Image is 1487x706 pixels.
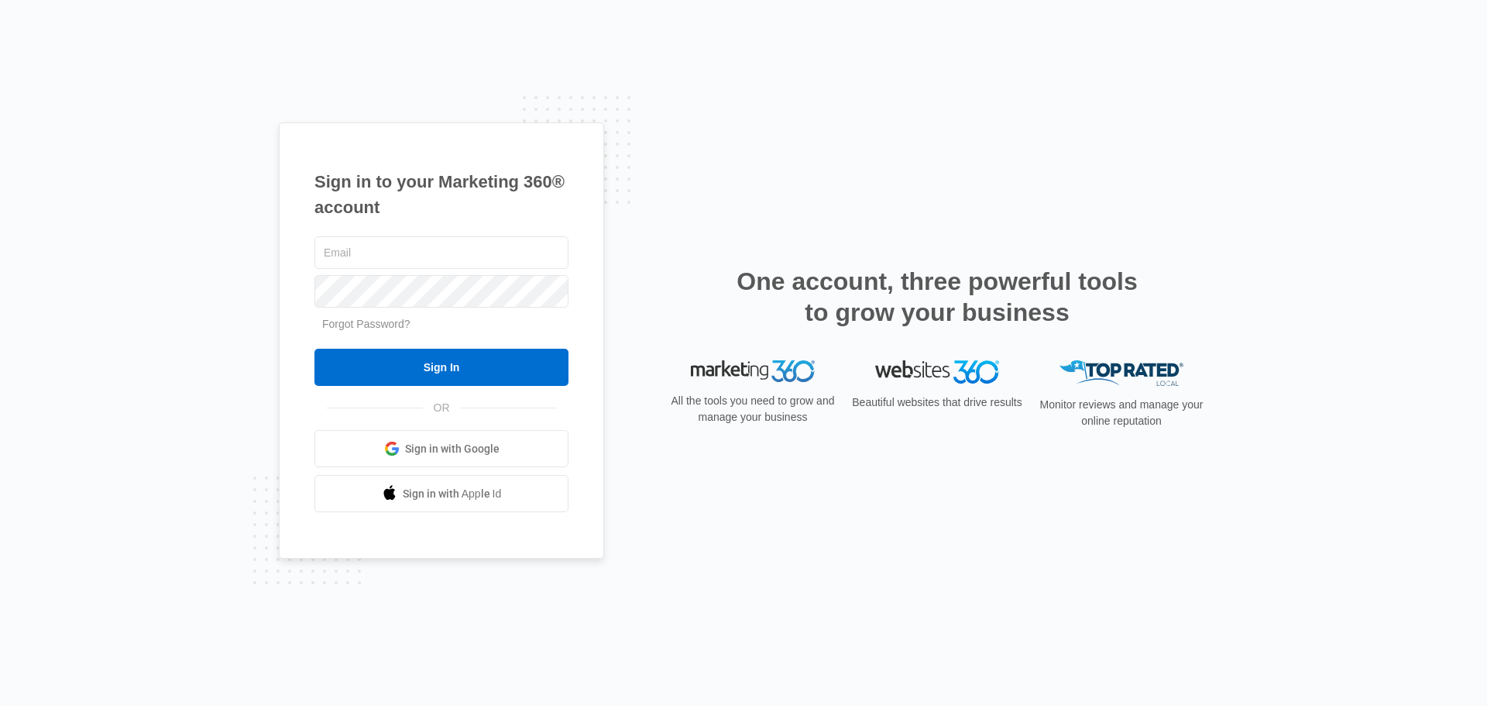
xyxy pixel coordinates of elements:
[1059,360,1183,386] img: Top Rated Local
[1035,397,1208,429] p: Monitor reviews and manage your online reputation
[314,475,568,512] a: Sign in with Apple Id
[850,394,1024,411] p: Beautiful websites that drive results
[403,486,502,502] span: Sign in with Apple Id
[666,393,840,425] p: All the tools you need to grow and manage your business
[314,349,568,386] input: Sign In
[405,441,500,457] span: Sign in with Google
[314,169,568,220] h1: Sign in to your Marketing 360® account
[732,266,1142,328] h2: One account, three powerful tools to grow your business
[875,360,999,383] img: Websites 360
[322,318,410,330] a: Forgot Password?
[314,236,568,269] input: Email
[314,430,568,467] a: Sign in with Google
[423,400,461,416] span: OR
[691,360,815,382] img: Marketing 360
